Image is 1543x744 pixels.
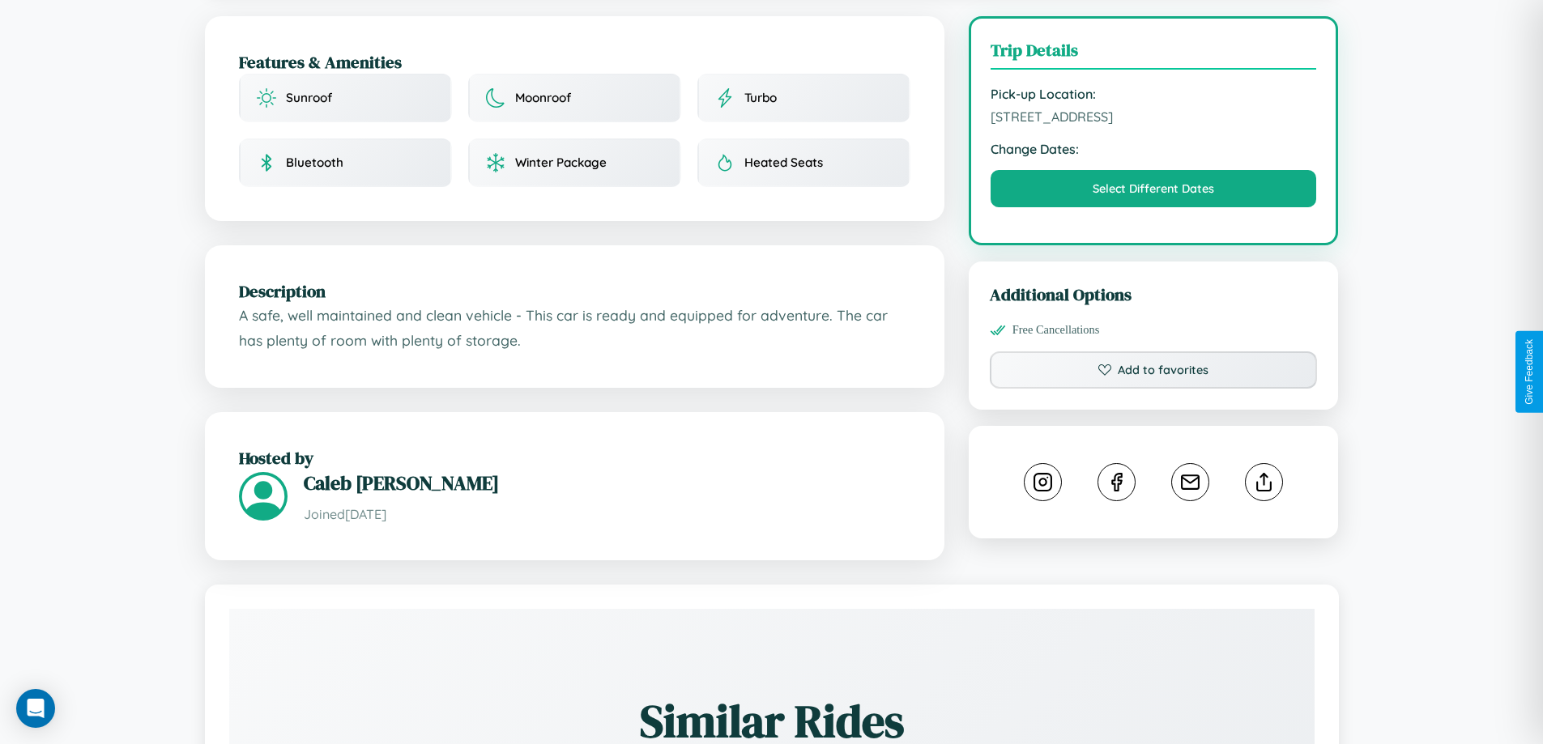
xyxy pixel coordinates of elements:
[239,446,910,470] h2: Hosted by
[515,155,607,170] span: Winter Package
[304,470,910,496] h3: Caleb [PERSON_NAME]
[991,86,1317,102] strong: Pick-up Location:
[286,155,343,170] span: Bluetooth
[991,170,1317,207] button: Select Different Dates
[990,351,1318,389] button: Add to favorites
[990,283,1318,306] h3: Additional Options
[286,90,332,105] span: Sunroof
[239,303,910,354] p: A safe, well maintained and clean vehicle - This car is ready and equipped for adventure. The car...
[304,503,910,526] p: Joined [DATE]
[1524,339,1535,405] div: Give Feedback
[239,279,910,303] h2: Description
[991,38,1317,70] h3: Trip Details
[991,108,1317,125] span: [STREET_ADDRESS]
[16,689,55,728] div: Open Intercom Messenger
[515,90,571,105] span: Moonroof
[744,155,823,170] span: Heated Seats
[744,90,777,105] span: Turbo
[991,141,1317,157] strong: Change Dates:
[239,50,910,74] h2: Features & Amenities
[1012,323,1100,337] span: Free Cancellations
